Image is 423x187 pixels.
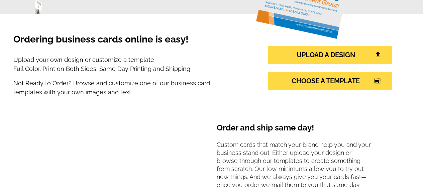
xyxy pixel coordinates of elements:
a: CHOOSE A TEMPLATEphoto_size_select_large [268,72,392,90]
iframe: LiveChat chat widget [289,31,423,187]
h4: Order and ship same day! [217,123,380,138]
a: UPLOAD A DESIGN [268,46,392,64]
p: Upload your own design or customize a template Full Color, Print on Both Sides, Same Day Printing... [13,55,240,73]
h3: Ordering business cards online is easy! [13,34,240,53]
p: Not Ready to Order? Browse and customize one of our business card templates with your own images ... [13,79,240,97]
